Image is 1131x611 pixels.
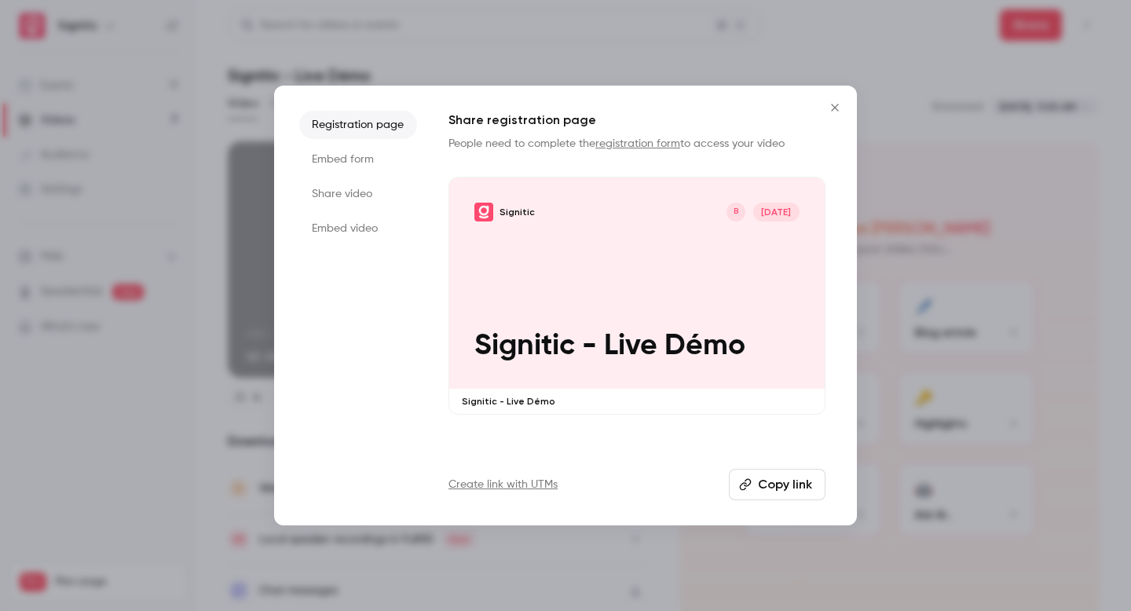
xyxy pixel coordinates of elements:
p: Signitic - Live Démo [462,395,812,408]
img: Signitic - Live Démo [474,203,493,221]
p: Signitic [500,206,535,218]
p: Signitic - Live Démo [474,329,800,363]
span: [DATE] [753,203,800,221]
button: Close [819,92,851,123]
div: B [725,201,747,223]
p: People need to complete the to access your video [448,136,825,152]
h1: Share registration page [448,111,825,130]
a: Signitic - Live DémoSigniticB[DATE]Signitic - Live DémoSignitic - Live Démo [448,177,825,415]
button: Copy link [729,469,825,500]
li: Share video [299,180,417,208]
a: Create link with UTMs [448,477,558,492]
a: registration form [595,138,680,149]
li: Embed form [299,145,417,174]
li: Embed video [299,214,417,243]
li: Registration page [299,111,417,139]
